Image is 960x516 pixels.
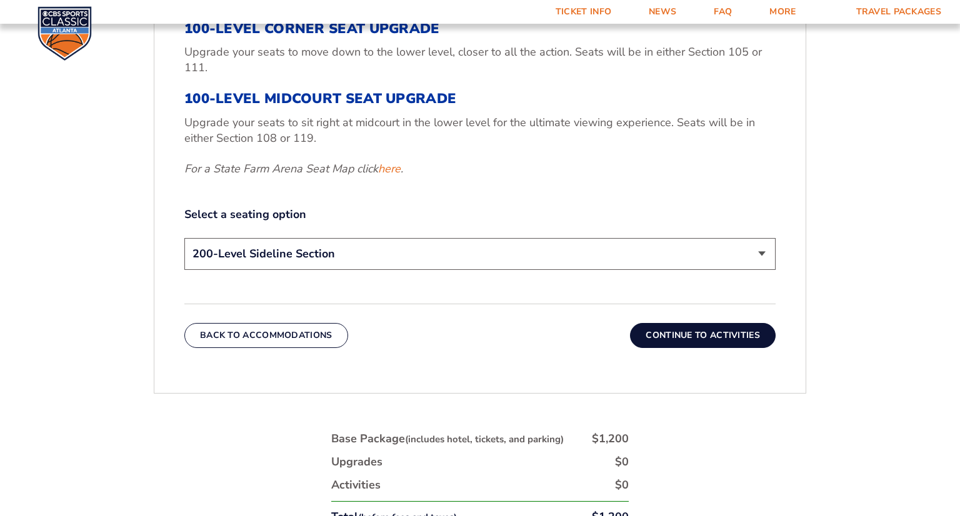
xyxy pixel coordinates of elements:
h3: 100-Level Midcourt Seat Upgrade [184,91,776,107]
em: For a State Farm Arena Seat Map click . [184,161,403,176]
p: Upgrade your seats to sit right at midcourt in the lower level for the ultimate viewing experienc... [184,115,776,146]
a: here [378,161,401,177]
div: Activities [331,477,381,493]
div: Upgrades [331,454,382,470]
button: Back To Accommodations [184,323,348,348]
div: $1,200 [592,431,629,447]
small: (includes hotel, tickets, and parking) [405,433,564,445]
div: $0 [615,454,629,470]
h3: 100-Level Corner Seat Upgrade [184,21,776,37]
div: $0 [615,477,629,493]
label: Select a seating option [184,207,776,222]
button: Continue To Activities [630,323,776,348]
p: Upgrade your seats to move down to the lower level, closer to all the action. Seats will be in ei... [184,44,776,76]
div: Base Package [331,431,564,447]
img: CBS Sports Classic [37,6,92,61]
